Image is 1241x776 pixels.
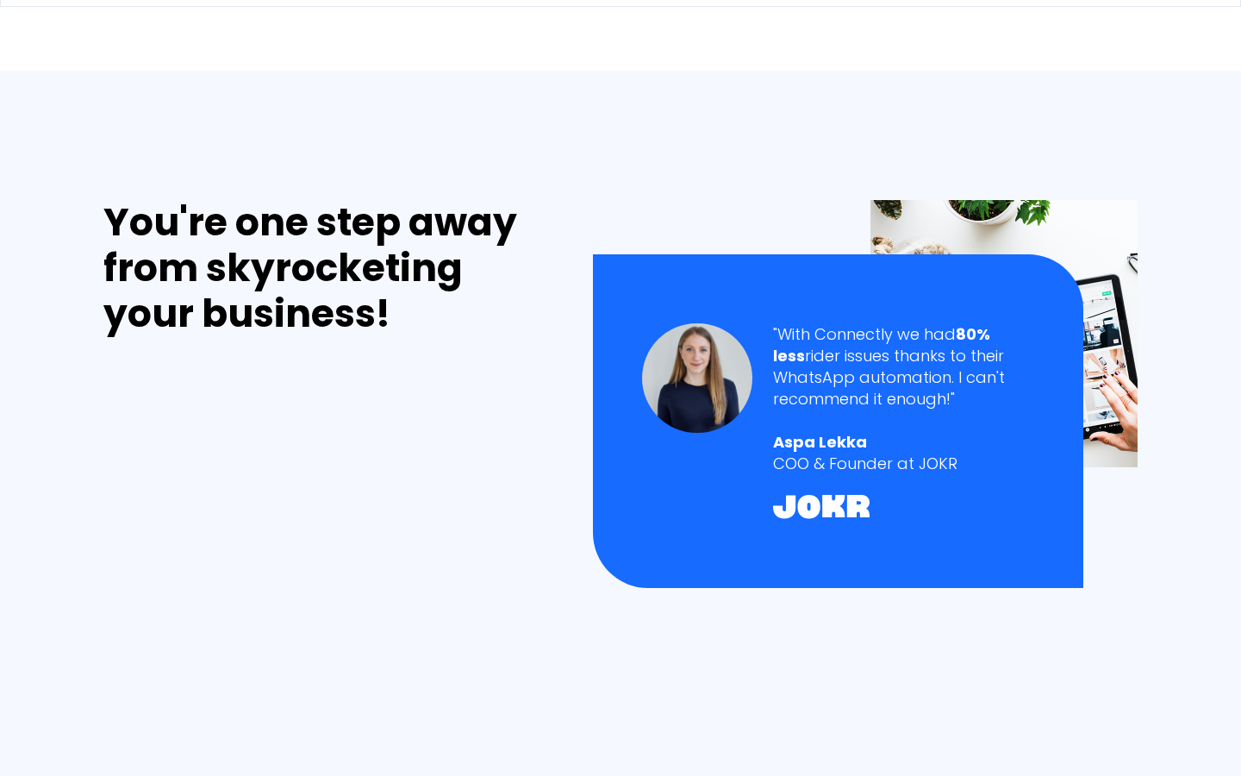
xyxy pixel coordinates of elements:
[103,357,362,753] iframe: Form 0
[34,746,103,770] ul: Language list
[773,453,1034,474] div: COO & Founder at JOKR
[773,431,867,453] strong: Aspa Lekka
[773,323,990,366] strong: 80% less
[103,200,557,336] div: You're one step away from skyrocketing your business!
[773,323,1034,410] div: "With Connectly we had rider issues thanks to their WhatsApp automation. I can't recommend it eno...
[17,746,103,770] aside: Language selected: English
